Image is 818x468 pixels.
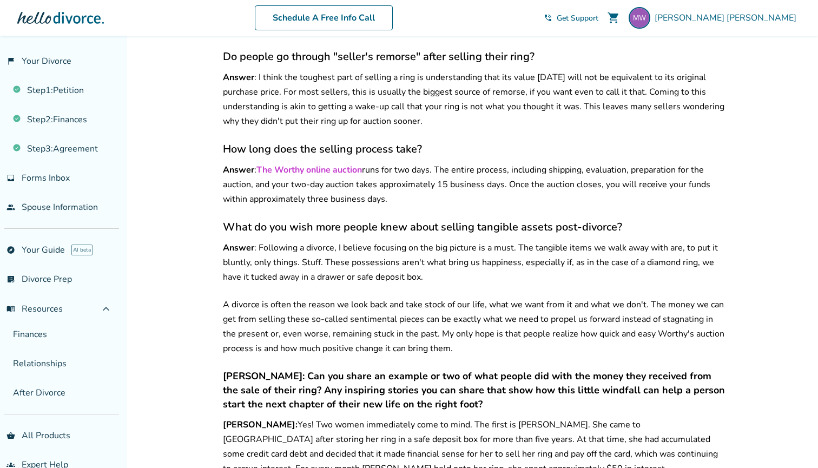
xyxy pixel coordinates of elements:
span: [PERSON_NAME]: [223,419,298,431]
span: people [6,203,15,212]
p: : Following a divorce, I believe focusing on the big picture is a must. The tangible items we wal... [223,241,725,285]
span: Answer [223,164,254,176]
span: Forms Inbox [22,172,70,184]
span: Get Support [557,13,598,23]
span: Answer [223,242,254,254]
iframe: Chat Widget [764,416,818,468]
h3: Do people go through "seller's remorse" after selling their ring? [223,49,725,64]
span: AI beta [71,245,93,255]
a: Schedule A Free Info Call [255,5,393,30]
span: Answer [223,71,254,83]
span: flag_2 [6,57,15,65]
h3: How long does the selling process take? [223,142,725,156]
span: explore [6,246,15,254]
p: : runs for two days. The entire process, including shipping, evaluation, preparation for the auct... [223,163,725,207]
span: Resources [6,303,63,315]
a: phone_in_talkGet Support [544,13,598,23]
strong: [PERSON_NAME]: Can you share an example or two of what people did with the money they received fr... [223,370,725,411]
span: inbox [6,174,15,182]
span: list_alt_check [6,275,15,284]
p: : I think the toughest part of selling a ring is understanding that its value [DATE] will not be ... [223,70,725,129]
span: expand_less [100,302,113,315]
span: shopping_basket [6,431,15,440]
span: [PERSON_NAME] [PERSON_NAME] [655,12,801,24]
a: The Worthy online auction [256,164,362,176]
span: menu_book [6,305,15,313]
img: marywigginton@mac.com [629,7,650,29]
h3: What do you wish more people knew about selling tangible assets post-divorce? [223,220,725,234]
span: shopping_cart [607,11,620,24]
p: A divorce is often the reason we look back and take stock of our life, what we want from it and w... [223,298,725,356]
span: phone_in_talk [544,14,552,22]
